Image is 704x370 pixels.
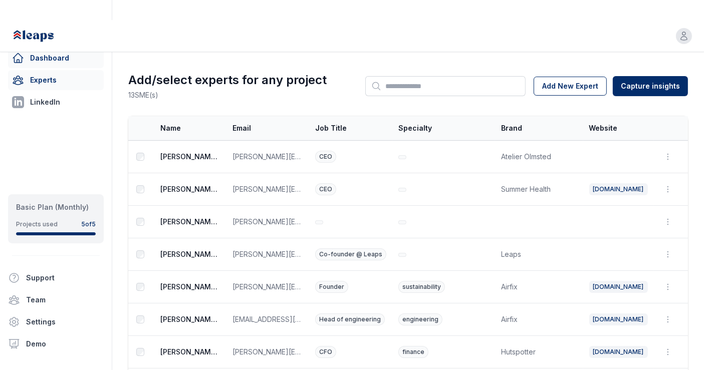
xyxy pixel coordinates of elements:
th: Email [226,116,309,141]
span: [PERSON_NAME] [PERSON_NAME] [160,184,220,194]
a: Dashboard [8,48,104,68]
th: Brand [495,116,583,141]
th: Website [583,116,654,141]
span: sustainability [398,281,445,293]
img: Leaps [12,25,76,47]
th: Job Title [309,116,392,141]
span: Founder [315,281,348,293]
span: [PERSON_NAME][EMAIL_ADDRESS][DOMAIN_NAME] [232,249,303,259]
h1: Add/select experts for any project [128,72,327,88]
p: 13 SME(s) [128,90,327,100]
span: Airfix [501,282,577,292]
span: CEO [315,183,336,195]
span: Hutspotter [501,347,577,357]
a: [DOMAIN_NAME] [589,313,648,325]
a: Experts [8,70,104,90]
button: Capture insights [613,76,688,96]
span: [PERSON_NAME][EMAIL_ADDRESS][DOMAIN_NAME] [232,217,303,227]
span: CFO [315,346,336,358]
span: [EMAIL_ADDRESS][DOMAIN_NAME] [232,314,303,324]
a: Settings [4,312,108,332]
span: [PERSON_NAME] Ellezam [160,217,220,227]
span: [PERSON_NAME][EMAIL_ADDRESS][DOMAIN_NAME] [232,184,303,194]
button: Add New Expert [534,77,607,96]
span: Atelier Olmsted [501,152,577,162]
button: Support [4,268,100,288]
span: engineering [398,313,442,325]
span: [PERSON_NAME] Hyatt [160,282,220,292]
a: Team [4,290,108,310]
span: Summer Health [501,184,577,194]
div: Basic Plan (Monthly) [16,202,96,212]
span: CEO [315,151,336,163]
a: LinkedIn [8,92,104,112]
span: finance [398,346,428,358]
th: Name [152,116,226,141]
a: [DOMAIN_NAME] [589,183,648,195]
span: [PERSON_NAME][EMAIL_ADDRESS][DOMAIN_NAME] [232,282,303,292]
span: [PERSON_NAME] Ellezam [160,152,220,162]
th: Specialty [392,116,495,141]
span: [PERSON_NAME] [PERSON_NAME] [160,347,220,357]
span: [PERSON_NAME] [PERSON_NAME] [160,314,220,324]
span: Leaps [501,249,577,259]
div: Projects used [16,220,58,228]
a: [DOMAIN_NAME] [589,346,648,358]
span: Co-founder @ Leaps [315,248,386,260]
span: Airfix [501,314,577,324]
span: Head of engineering [315,313,385,325]
a: Demo [4,334,108,354]
span: [PERSON_NAME][EMAIL_ADDRESS][DOMAIN_NAME] [232,347,303,357]
span: [PERSON_NAME][EMAIL_ADDRESS][PERSON_NAME][DOMAIN_NAME] [232,152,303,162]
span: [PERSON_NAME] Ijidola [160,249,220,259]
div: 5 of 5 [81,220,96,228]
a: [DOMAIN_NAME] [589,281,648,293]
